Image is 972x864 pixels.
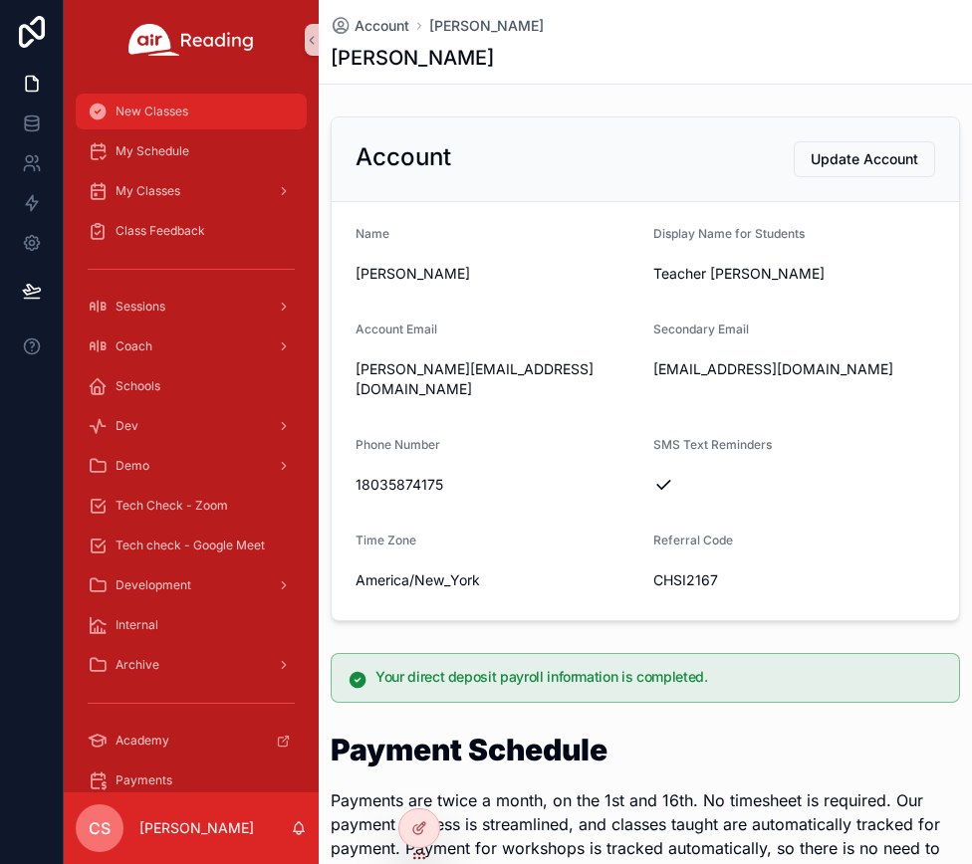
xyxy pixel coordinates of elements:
span: SMS Text Reminders [653,437,772,452]
a: Schools [76,368,307,404]
span: Archive [116,657,159,673]
span: Tech Check - Zoom [116,498,228,514]
span: New Classes [116,104,188,119]
span: [EMAIL_ADDRESS][DOMAIN_NAME] [653,359,935,379]
span: Sessions [116,299,165,315]
a: Coach [76,328,307,364]
span: Secondary Email [653,322,749,336]
span: CS [89,816,111,840]
a: My Classes [76,173,307,209]
p: [PERSON_NAME] [139,818,254,838]
span: America/New_York [356,570,480,590]
span: Demo [116,458,149,474]
span: Schools [116,378,160,394]
a: Archive [76,647,307,683]
span: Account [355,16,409,36]
a: Demo [76,448,307,484]
span: Update Account [811,149,918,169]
a: Tech Check - Zoom [76,488,307,524]
a: Internal [76,607,307,643]
span: Display Name for Students [653,226,805,241]
span: Tech check - Google Meet [116,538,265,553]
span: Name [356,226,389,241]
span: Teacher [PERSON_NAME] [653,264,935,284]
span: Account Email [356,322,437,336]
button: Update Account [794,141,935,177]
span: 18035874175 [356,475,637,495]
span: Internal [116,617,158,633]
span: Academy [116,733,169,749]
div: scrollable content [64,80,319,792]
a: Payments [76,762,307,798]
a: Sessions [76,289,307,324]
h1: [PERSON_NAME] [331,44,494,72]
a: Class Feedback [76,213,307,249]
h1: Payment Schedule [331,735,960,764]
span: Coach [116,338,152,354]
span: CHSI2167 [653,570,935,590]
span: Class Feedback [116,223,205,239]
a: Dev [76,408,307,444]
h5: Your direct deposit payroll information is completed. [375,670,943,684]
a: Academy [76,723,307,758]
h2: Account [356,141,451,173]
span: Development [116,577,191,593]
a: Tech check - Google Meet [76,528,307,563]
span: My Classes [116,183,180,199]
a: New Classes [76,94,307,129]
span: [PERSON_NAME] [356,264,637,284]
a: Development [76,567,307,603]
span: My Schedule [116,143,189,159]
a: My Schedule [76,133,307,169]
span: Phone Number [356,437,440,452]
span: Dev [116,418,138,434]
img: App logo [128,24,254,56]
a: Account [331,16,409,36]
a: [PERSON_NAME] [429,16,544,36]
span: [PERSON_NAME][EMAIL_ADDRESS][DOMAIN_NAME] [356,359,637,399]
span: Referral Code [653,533,733,547]
span: Payments [116,772,172,788]
span: Time Zone [356,533,416,547]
